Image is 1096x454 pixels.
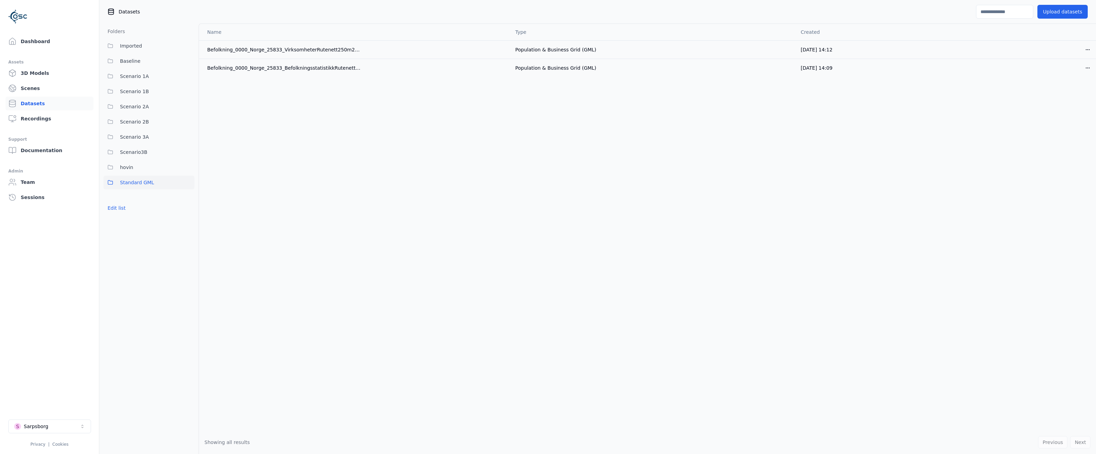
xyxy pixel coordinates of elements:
button: Scenario 1B [103,85,194,98]
a: Team [6,175,93,189]
button: Scenario 3A [103,130,194,144]
span: hovin [120,163,133,171]
button: Scenario 2B [103,115,194,129]
button: Edit list [103,202,130,214]
a: Dashboard [6,34,93,48]
span: | [48,442,50,447]
span: Scenario 1B [120,87,149,96]
a: Recordings [6,112,93,126]
th: Name [199,24,510,40]
div: Befolkning_0000_Norge_25833_VirksomheterRutenett250m2017_GML [207,46,362,53]
span: Scenario 1A [120,72,149,80]
a: Datasets [6,97,93,110]
button: Imported [103,39,194,53]
a: Documentation [6,144,93,157]
span: [DATE] 14:09 [801,65,833,71]
span: Scenario 2A [120,102,149,111]
button: Scenario 2A [103,100,194,113]
a: Sessions [6,190,93,204]
button: Baseline [103,54,194,68]
button: Select a workspace [8,420,91,433]
div: Support [8,135,91,144]
span: Scenario 3A [120,133,149,141]
div: Befolkning_0000_Norge_25833_BefolkningsstatistikkRutenett250m2019_GML [207,65,362,71]
button: Scenario3B [103,145,194,159]
button: hovin [103,160,194,174]
span: Showing all results [204,440,250,445]
span: Imported [120,42,142,50]
span: Scenario 2B [120,118,149,126]
button: Upload datasets [1037,5,1088,19]
div: Admin [8,167,91,175]
span: [DATE] 14:12 [801,47,833,52]
div: Sarpsborg [24,423,48,430]
div: S [14,423,21,430]
th: Type [510,24,795,40]
span: Baseline [120,57,140,65]
td: Population & Business Grid (GML) [510,59,795,77]
th: Created [795,24,1079,40]
button: Standard GML [103,176,194,189]
a: Cookies [52,442,69,447]
td: Population & Business Grid (GML) [510,40,795,59]
span: Datasets [119,8,140,15]
a: Scenes [6,81,93,95]
h3: Folders [103,28,125,35]
span: Scenario3B [120,148,147,156]
a: 3D Models [6,66,93,80]
span: Standard GML [120,178,154,187]
a: Privacy [30,442,45,447]
img: Logo [8,7,28,26]
div: Assets [8,58,91,66]
button: Scenario 1A [103,69,194,83]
